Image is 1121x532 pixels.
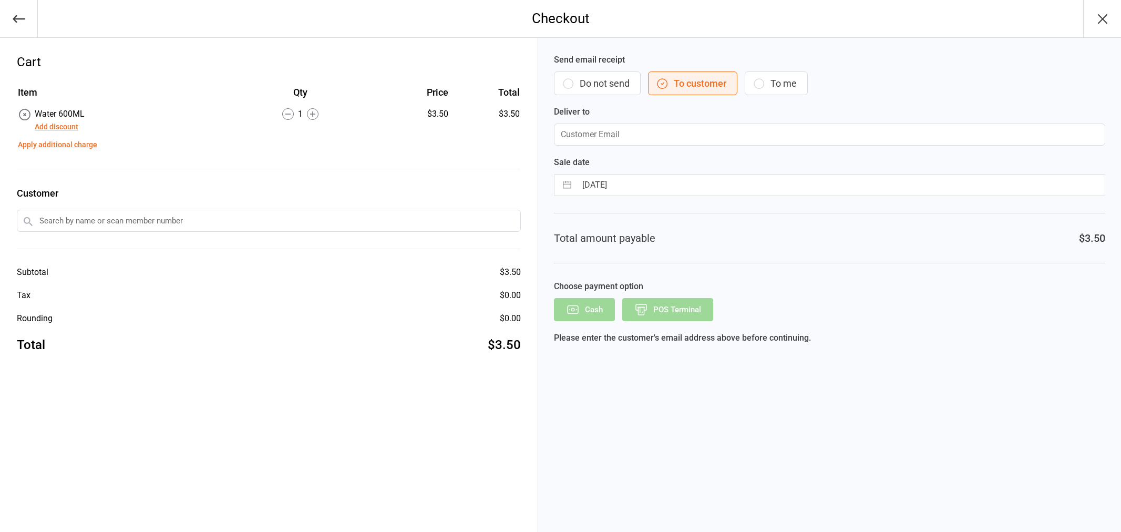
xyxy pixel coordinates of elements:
[452,85,520,107] th: Total
[17,289,30,302] div: Tax
[554,230,655,246] div: Total amount payable
[375,85,448,99] div: Price
[488,335,521,354] div: $3.50
[554,332,1105,344] div: Please enter the customer's email address above before continuing.
[452,108,520,133] td: $3.50
[745,71,808,95] button: To me
[35,109,85,119] span: Water 600ML
[554,54,1105,66] label: Send email receipt
[500,312,521,325] div: $0.00
[554,106,1105,118] label: Deliver to
[227,85,374,107] th: Qty
[17,335,45,354] div: Total
[554,156,1105,169] label: Sale date
[500,289,521,302] div: $0.00
[35,121,78,132] button: Add discount
[17,312,53,325] div: Rounding
[17,53,521,71] div: Cart
[227,108,374,120] div: 1
[554,71,641,95] button: Do not send
[17,210,521,232] input: Search by name or scan member number
[500,266,521,279] div: $3.50
[17,186,521,200] label: Customer
[375,108,448,120] div: $3.50
[18,85,225,107] th: Item
[554,124,1105,146] input: Customer Email
[554,280,1105,293] label: Choose payment option
[17,266,48,279] div: Subtotal
[18,139,97,150] button: Apply additional charge
[648,71,737,95] button: To customer
[1079,230,1105,246] div: $3.50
